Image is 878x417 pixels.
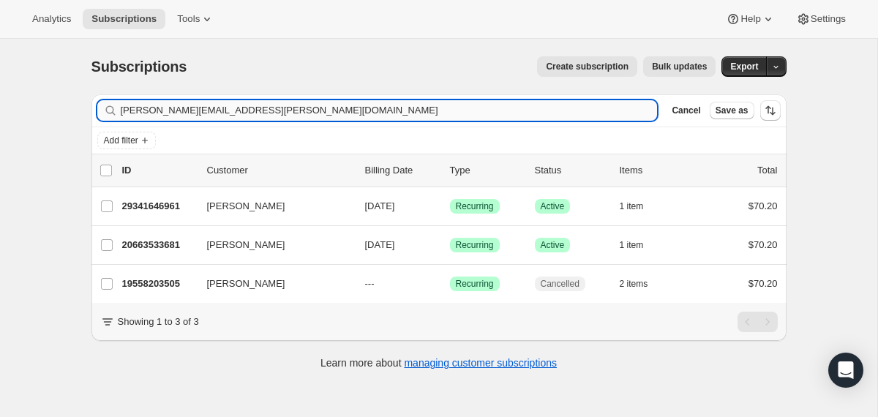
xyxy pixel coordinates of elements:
button: 2 items [620,274,664,294]
span: Recurring [456,278,494,290]
button: Cancel [666,102,706,119]
span: Bulk updates [652,61,707,72]
span: $70.20 [748,200,778,211]
button: Tools [168,9,223,29]
button: Export [721,56,767,77]
div: IDCustomerBilling DateTypeStatusItemsTotal [122,163,778,178]
button: Bulk updates [643,56,716,77]
p: Showing 1 to 3 of 3 [118,315,199,329]
span: [PERSON_NAME] [207,238,285,252]
p: 29341646961 [122,199,195,214]
span: 1 item [620,239,644,251]
span: Create subscription [546,61,629,72]
div: 20663533681[PERSON_NAME][DATE]SuccessRecurringSuccessActive1 item$70.20 [122,235,778,255]
span: Settings [811,13,846,25]
div: 19558203505[PERSON_NAME]---SuccessRecurringCancelled2 items$70.20 [122,274,778,294]
div: Type [450,163,523,178]
span: Help [740,13,760,25]
span: [PERSON_NAME] [207,199,285,214]
span: [DATE] [365,200,395,211]
p: 20663533681 [122,238,195,252]
span: Cancel [672,105,700,116]
button: [PERSON_NAME] [198,272,345,296]
button: Save as [710,102,754,119]
span: Save as [716,105,748,116]
p: Billing Date [365,163,438,178]
button: 1 item [620,196,660,217]
button: Subscriptions [83,9,165,29]
button: Add filter [97,132,156,149]
span: [PERSON_NAME] [207,277,285,291]
div: 29341646961[PERSON_NAME][DATE]SuccessRecurringSuccessActive1 item$70.20 [122,196,778,217]
button: Sort the results [760,100,781,121]
span: Subscriptions [91,13,157,25]
button: Help [717,9,784,29]
span: Active [541,239,565,251]
nav: Pagination [738,312,778,332]
p: Learn more about [320,356,557,370]
button: Create subscription [537,56,637,77]
button: [PERSON_NAME] [198,233,345,257]
p: Status [535,163,608,178]
span: 1 item [620,200,644,212]
span: [DATE] [365,239,395,250]
p: Total [757,163,777,178]
button: Settings [787,9,855,29]
button: Analytics [23,9,80,29]
p: 19558203505 [122,277,195,291]
button: [PERSON_NAME] [198,195,345,218]
span: 2 items [620,278,648,290]
p: ID [122,163,195,178]
span: Active [541,200,565,212]
div: Items [620,163,693,178]
span: Add filter [104,135,138,146]
span: $70.20 [748,239,778,250]
span: $70.20 [748,278,778,289]
span: Export [730,61,758,72]
span: Subscriptions [91,59,187,75]
span: --- [365,278,375,289]
p: Customer [207,163,353,178]
a: managing customer subscriptions [404,357,557,369]
span: Analytics [32,13,71,25]
span: Cancelled [541,278,579,290]
div: Open Intercom Messenger [828,353,863,388]
input: Filter subscribers [121,100,658,121]
button: 1 item [620,235,660,255]
span: Recurring [456,200,494,212]
span: Tools [177,13,200,25]
span: Recurring [456,239,494,251]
